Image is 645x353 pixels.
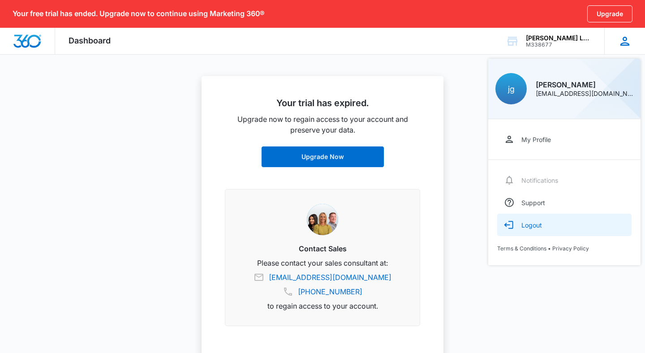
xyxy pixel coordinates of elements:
[236,243,409,254] h3: Contact Sales
[587,5,632,22] a: Upgrade
[497,128,632,151] a: My Profile
[261,146,384,168] a: Upgrade Now
[225,98,420,108] h2: Your trial has expired.
[536,90,633,97] div: [EMAIL_ADDRESS][DOMAIN_NAME]
[225,114,420,135] p: Upgrade now to regain access to your account and preserve your data.
[508,84,515,94] span: jg
[521,199,545,207] div: Support
[521,136,551,143] div: My Profile
[236,258,409,311] p: Please contact your sales consultant at: to regain access to your account.
[55,28,124,54] div: Dashboard
[536,81,633,88] div: [PERSON_NAME]
[497,245,632,252] div: •
[269,272,391,283] a: [EMAIL_ADDRESS][DOMAIN_NAME]
[497,245,546,252] a: Terms & Conditions
[552,245,589,252] a: Privacy Policy
[521,221,542,229] div: Logout
[69,36,111,45] span: Dashboard
[526,34,591,42] div: account name
[497,191,632,214] a: Support
[497,214,632,236] button: Logout
[526,42,591,48] div: account id
[13,9,265,18] p: Your free trial has ended. Upgrade now to continue using Marketing 360®
[298,286,362,297] a: [PHONE_NUMBER]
